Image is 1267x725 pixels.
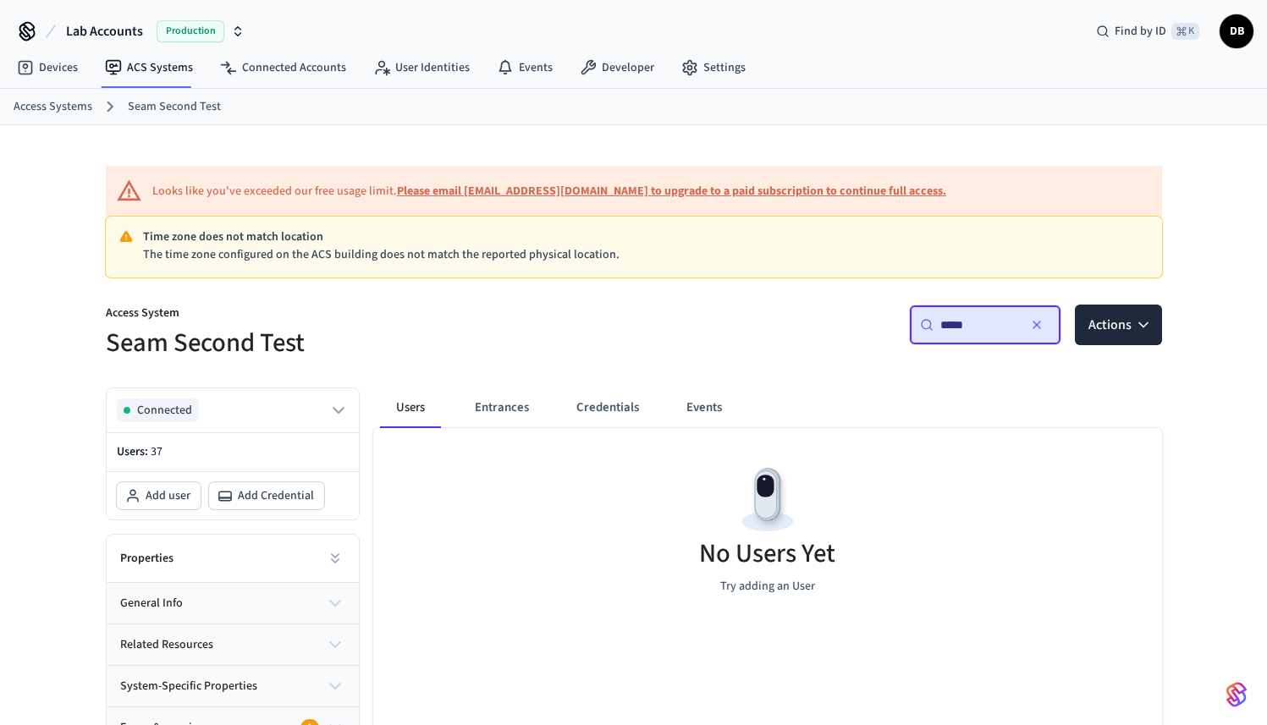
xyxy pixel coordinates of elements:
a: User Identities [360,52,483,83]
button: Add Credential [209,482,324,509]
a: Settings [668,52,759,83]
img: SeamLogoGradient.69752ec5.svg [1226,681,1247,708]
h5: No Users Yet [699,536,835,571]
a: Seam Second Test [128,98,221,116]
a: Access Systems [14,98,92,116]
p: Users: [117,443,349,461]
p: Time zone does not match location [143,228,1149,246]
span: Lab Accounts [66,21,143,41]
h5: Seam Second Test [106,326,624,360]
p: Access System [106,305,624,326]
span: Add user [146,487,190,504]
a: Connected Accounts [207,52,360,83]
p: The time zone configured on the ACS building does not match the reported physical location. [143,246,1149,264]
button: Add user [117,482,201,509]
a: Devices [3,52,91,83]
div: Looks like you've exceeded our free usage limit. [152,183,946,200]
button: Connected [117,398,349,422]
span: general info [120,595,183,612]
button: Users [380,387,441,428]
p: Try adding an User [720,578,815,596]
div: Find by ID⌘ K [1082,16,1213,47]
button: Entrances [461,387,543,428]
a: Events [483,52,566,83]
span: ⌘ K [1171,23,1199,40]
h2: Properties [120,550,174,567]
button: Actions [1075,305,1162,345]
span: Find by ID [1115,23,1166,40]
span: system-specific properties [120,678,257,695]
button: Events [673,387,735,428]
a: ACS Systems [91,52,207,83]
span: related resources [120,636,213,654]
button: Credentials [563,387,653,428]
a: Developer [566,52,668,83]
img: Devices Empty State [730,462,806,538]
button: general info [107,583,359,623]
a: Please email [EMAIL_ADDRESS][DOMAIN_NAME] to upgrade to a paid subscription to continue full access. [397,183,946,200]
button: related resources [107,624,359,665]
span: 37 [151,443,163,460]
span: Add Credential [238,487,314,504]
span: Production [157,20,224,42]
span: Connected [137,402,192,419]
span: DB [1221,16,1252,47]
button: system-specific properties [107,666,359,706]
button: DB [1220,14,1253,48]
